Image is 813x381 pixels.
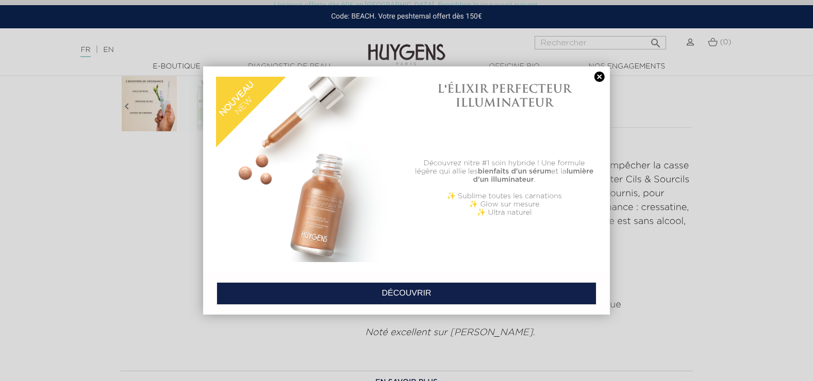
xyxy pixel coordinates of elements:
b: bienfaits d'un sérum [478,168,552,175]
p: ✨ Sublime toutes les carnations [412,192,597,200]
h1: L'ÉLIXIR PERFECTEUR ILLUMINATEUR [412,82,597,109]
b: lumière d'un illuminateur [473,168,594,183]
a: DÉCOUVRIR [217,282,596,305]
p: Découvrez nitre #1 soin hybride ! Une formule légère qui allie les et la . [412,159,597,184]
p: ✨ Glow sur mesure [412,200,597,209]
p: ✨ Ultra naturel [412,209,597,217]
